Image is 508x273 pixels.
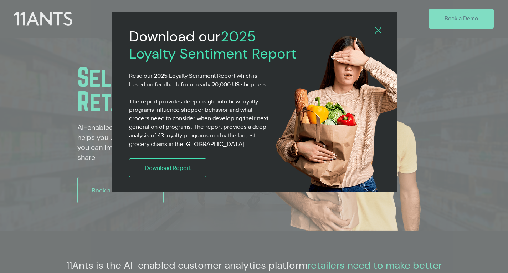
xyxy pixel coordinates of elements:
[129,71,272,89] p: Read our 2025 Loyalty Sentiment Report which is based on feedback from nearly 20,000 US shoppers.
[274,33,415,201] img: 11ants shopper4.png
[375,27,381,34] div: Back to site
[129,28,299,62] h2: 2025 Loyalty Sentiment Report
[129,27,221,46] span: Download our
[129,97,272,148] p: The report provides deep insight into how loyalty programs influence shopper behavior and what gr...
[129,158,207,177] a: Download Report
[145,163,191,172] span: Download Report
